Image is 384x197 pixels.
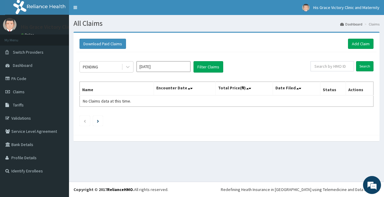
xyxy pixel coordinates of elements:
[136,61,190,72] input: Select Month and Year
[13,49,43,55] span: Switch Providers
[363,22,379,27] li: Claims
[221,187,379,193] div: Redefining Heath Insurance in [GEOGRAPHIC_DATA] using Telemedicine and Data Science!
[340,22,362,27] a: Dashboard
[83,98,131,104] span: No Claims data at this time.
[348,39,373,49] a: Add Claim
[83,118,86,124] a: Previous page
[310,61,354,71] input: Search by HMO ID
[346,82,373,96] th: Actions
[215,82,273,96] th: Total Price(₦)
[13,63,32,68] span: Dashboard
[73,19,379,27] h1: All Claims
[356,61,373,71] input: Search
[3,18,16,31] img: User Image
[97,118,99,124] a: Next page
[193,61,223,73] button: Filter Claims
[320,82,346,96] th: Status
[79,39,126,49] button: Download Paid Claims
[154,82,215,96] th: Encounter Date
[13,89,25,94] span: Claims
[69,182,384,197] footer: All rights reserved.
[80,82,154,96] th: Name
[313,5,379,10] span: His Grace Victory Clinic and Maternity
[302,4,310,11] img: User Image
[273,82,320,96] th: Date Filed
[21,33,35,37] a: Online
[21,24,109,30] p: His Grace Victory Clinic and Maternity
[83,64,98,70] div: PENDING
[13,102,24,108] span: Tariffs
[107,187,133,192] a: RelianceHMO
[73,187,134,192] strong: Copyright © 2017 .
